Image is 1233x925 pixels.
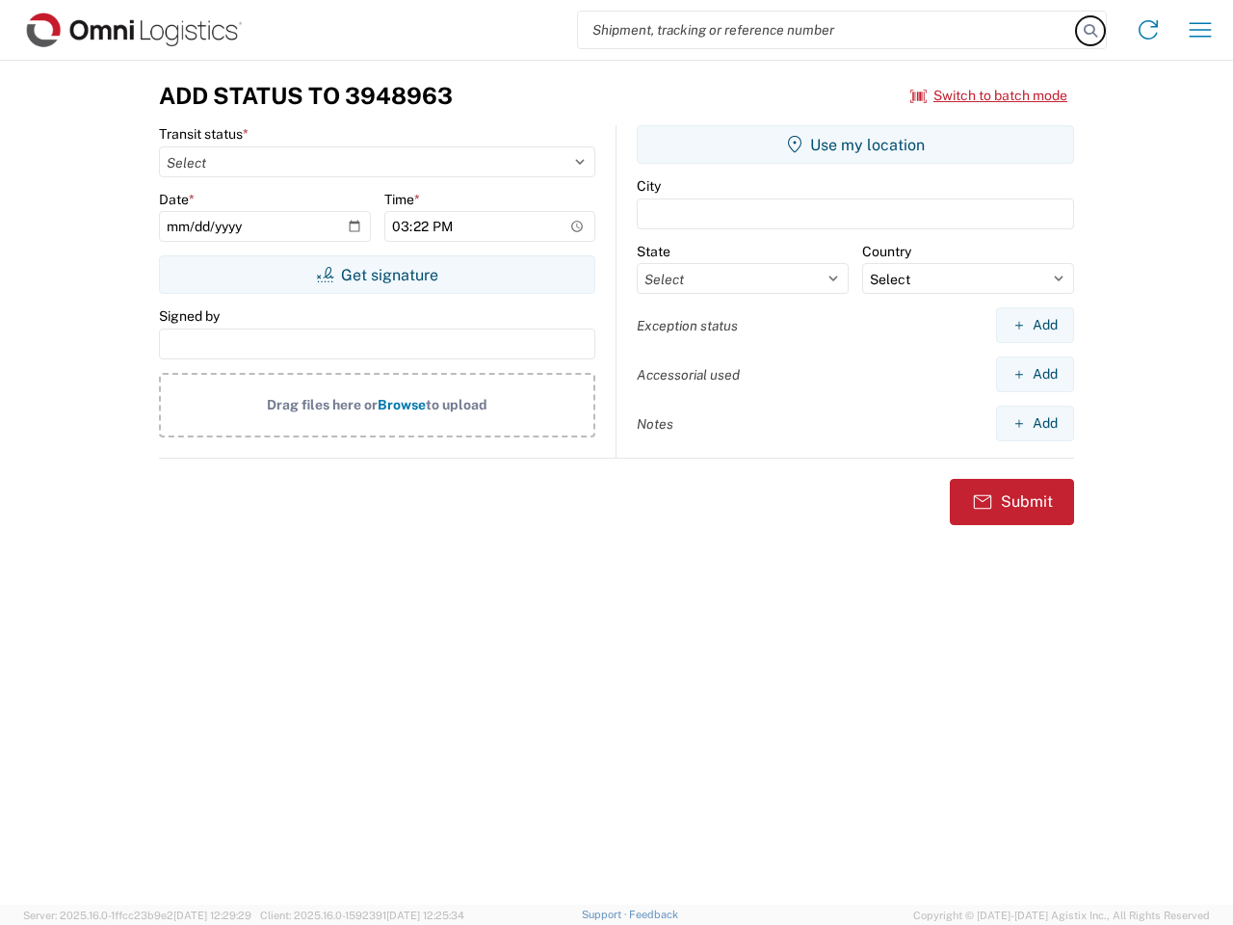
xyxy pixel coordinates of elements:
[159,307,220,325] label: Signed by
[629,909,678,920] a: Feedback
[637,366,740,383] label: Accessorial used
[578,12,1077,48] input: Shipment, tracking or reference number
[910,80,1067,112] button: Switch to batch mode
[159,82,453,110] h3: Add Status to 3948963
[996,406,1074,441] button: Add
[996,307,1074,343] button: Add
[637,317,738,334] label: Exception status
[260,910,464,921] span: Client: 2025.16.0-1592391
[426,397,487,412] span: to upload
[378,397,426,412] span: Browse
[637,177,661,195] label: City
[384,191,420,208] label: Time
[23,910,251,921] span: Server: 2025.16.0-1ffcc23b9e2
[159,125,249,143] label: Transit status
[637,243,670,260] label: State
[173,910,251,921] span: [DATE] 12:29:29
[267,397,378,412] span: Drag files here or
[637,415,673,433] label: Notes
[386,910,464,921] span: [DATE] 12:25:34
[637,125,1074,164] button: Use my location
[996,357,1074,392] button: Add
[159,255,595,294] button: Get signature
[950,479,1074,525] button: Submit
[862,243,911,260] label: Country
[159,191,195,208] label: Date
[582,909,630,920] a: Support
[913,907,1210,924] span: Copyright © [DATE]-[DATE] Agistix Inc., All Rights Reserved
